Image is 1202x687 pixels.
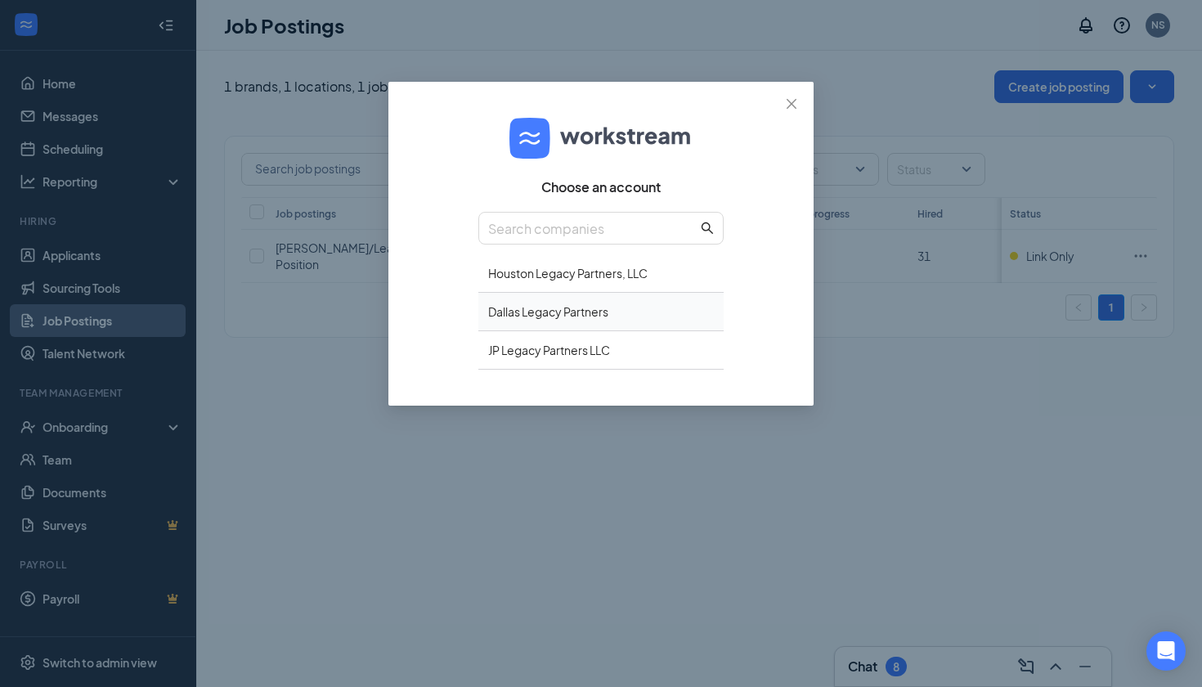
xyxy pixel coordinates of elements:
[478,293,724,331] div: Dallas Legacy Partners
[1146,631,1186,671] div: Open Intercom Messenger
[785,97,798,110] span: close
[701,222,714,235] span: search
[769,82,814,126] button: Close
[478,254,724,293] div: Houston Legacy Partners, LLC
[488,218,697,239] input: Search companies
[478,331,724,370] div: JP Legacy Partners LLC
[541,179,661,195] span: Choose an account
[509,118,693,159] img: logo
